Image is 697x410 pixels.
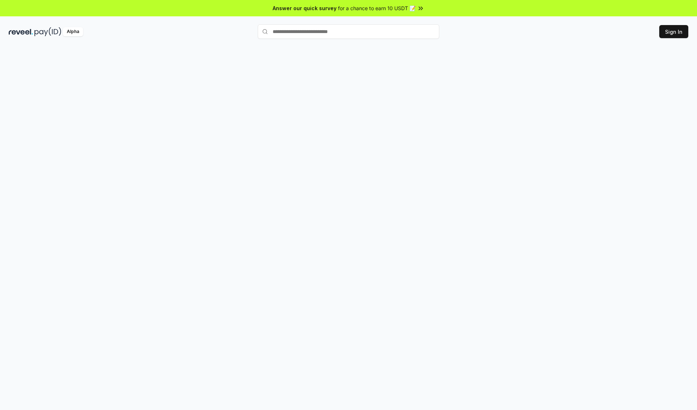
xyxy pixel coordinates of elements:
button: Sign In [659,25,688,38]
span: for a chance to earn 10 USDT 📝 [338,4,416,12]
span: Answer our quick survey [273,4,337,12]
div: Alpha [63,27,83,36]
img: pay_id [34,27,61,36]
img: reveel_dark [9,27,33,36]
